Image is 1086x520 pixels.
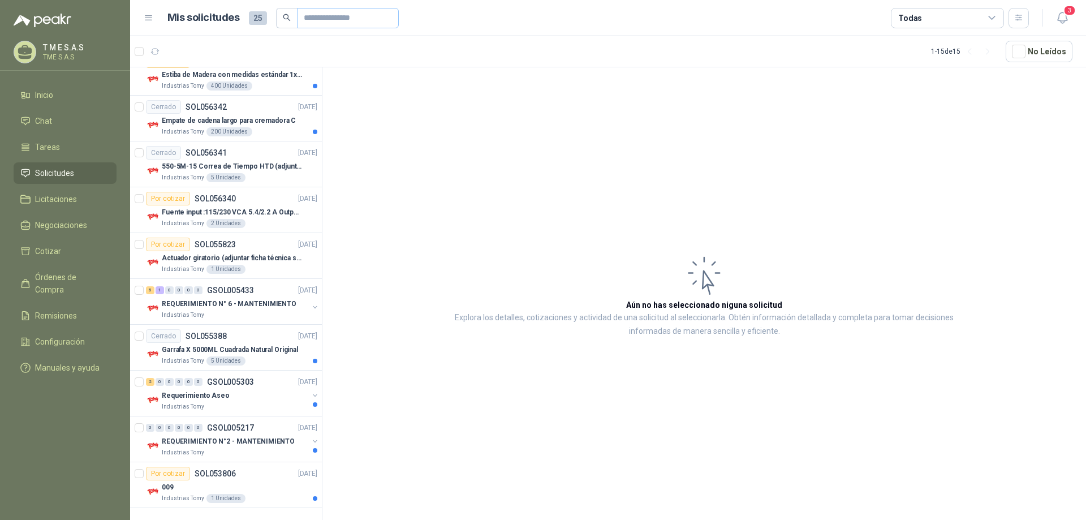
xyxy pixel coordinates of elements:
[162,299,296,310] p: REQUERIMIENTO N° 6 - MANTENIMIENTO
[184,424,193,432] div: 0
[1006,41,1072,62] button: No Leídos
[35,193,77,205] span: Licitaciones
[146,424,154,432] div: 0
[298,148,317,158] p: [DATE]
[14,305,117,326] a: Remisiones
[130,187,322,233] a: Por cotizarSOL056340[DATE] Company LogoFuente input :115/230 VCA 5.4/2.2 A Output: 24 VDC 10 A 47...
[35,245,61,257] span: Cotizar
[35,89,53,101] span: Inicio
[162,311,204,320] p: Industrias Tomy
[146,238,190,251] div: Por cotizar
[14,110,117,132] a: Chat
[162,402,204,411] p: Industrias Tomy
[146,283,320,320] a: 5 1 0 0 0 0 GSOL005433[DATE] Company LogoREQUERIMIENTO N° 6 - MANTENIMIENTOIndustrias Tomy
[298,102,317,113] p: [DATE]
[184,378,193,386] div: 0
[195,195,236,203] p: SOL056340
[43,44,114,51] p: T M E S.A.S
[206,219,245,228] div: 2 Unidades
[35,362,100,374] span: Manuales y ayuda
[165,378,174,386] div: 0
[283,14,291,22] span: search
[162,219,204,228] p: Industrias Tomy
[165,286,174,294] div: 0
[194,424,202,432] div: 0
[162,253,303,264] p: Actuador giratorio (adjuntar ficha técnica si es diferente a festo)
[146,393,160,407] img: Company Logo
[146,302,160,315] img: Company Logo
[206,356,245,366] div: 5 Unidades
[35,167,74,179] span: Solicitudes
[130,462,322,508] a: Por cotizarSOL053806[DATE] Company Logo009Industrias Tomy1 Unidades
[35,141,60,153] span: Tareas
[162,448,204,457] p: Industrias Tomy
[186,332,227,340] p: SOL055388
[162,115,296,126] p: Empate de cadena largo para cremadora C
[14,267,117,300] a: Órdenes de Compra
[146,375,320,411] a: 2 0 0 0 0 0 GSOL005303[DATE] Company LogoRequerimiento AseoIndustrias Tomy
[146,485,160,498] img: Company Logo
[146,72,160,86] img: Company Logo
[156,286,164,294] div: 1
[14,162,117,184] a: Solicitudes
[1052,8,1072,28] button: 3
[626,299,782,311] h3: Aún no has seleccionado niguna solicitud
[298,194,317,204] p: [DATE]
[146,164,160,178] img: Company Logo
[186,149,227,157] p: SOL056341
[298,285,317,296] p: [DATE]
[130,325,322,371] a: CerradoSOL055388[DATE] Company LogoGarrafa X 5000ML Cuadrada Natural OriginalIndustrias Tomy5 Uni...
[146,421,320,457] a: 0 0 0 0 0 0 GSOL005217[DATE] Company LogoREQUERIMIENTO N°2 - MANTENIMIENTOIndustrias Tomy
[35,336,85,348] span: Configuración
[165,424,174,432] div: 0
[146,329,181,343] div: Cerrado
[146,118,160,132] img: Company Logo
[146,347,160,361] img: Company Logo
[162,265,204,274] p: Industrias Tomy
[156,378,164,386] div: 0
[1063,5,1076,16] span: 3
[14,84,117,106] a: Inicio
[162,482,174,493] p: 009
[14,214,117,236] a: Negociaciones
[146,378,154,386] div: 2
[162,173,204,182] p: Industrias Tomy
[184,286,193,294] div: 0
[14,331,117,353] a: Configuración
[898,12,922,24] div: Todas
[130,141,322,187] a: CerradoSOL056341[DATE] Company Logo550-5M-15 Correa de Tiempo HTD (adjuntar ficha y /o imagenes)I...
[162,207,303,218] p: Fuente input :115/230 VCA 5.4/2.2 A Output: 24 VDC 10 A 47-63 Hz
[186,103,227,111] p: SOL056342
[130,233,322,279] a: Por cotizarSOL055823[DATE] Company LogoActuador giratorio (adjuntar ficha técnica si es diferente...
[206,127,252,136] div: 200 Unidades
[162,345,298,355] p: Garrafa X 5000ML Cuadrada Natural Original
[14,188,117,210] a: Licitaciones
[162,494,204,503] p: Industrias Tomy
[162,161,303,172] p: 550-5M-15 Correa de Tiempo HTD (adjuntar ficha y /o imagenes)
[35,310,77,322] span: Remisiones
[195,240,236,248] p: SOL055823
[35,219,87,231] span: Negociaciones
[206,265,245,274] div: 1 Unidades
[43,54,114,61] p: TME S.A.S
[146,192,190,205] div: Por cotizar
[156,424,164,432] div: 0
[146,439,160,453] img: Company Logo
[436,311,973,338] p: Explora los detalles, cotizaciones y actividad de una solicitud al seleccionarla. Obtén informaci...
[162,127,204,136] p: Industrias Tomy
[146,210,160,224] img: Company Logo
[162,390,230,401] p: Requerimiento Aseo
[206,494,245,503] div: 1 Unidades
[298,377,317,388] p: [DATE]
[130,50,322,96] a: Por cotizarSOL056759[DATE] Company LogoEstiba de Madera con medidas estándar 1x120x15 de altoIndu...
[14,240,117,262] a: Cotizar
[298,423,317,433] p: [DATE]
[931,42,997,61] div: 1 - 15 de 15
[194,286,202,294] div: 0
[167,10,240,26] h1: Mis solicitudes
[146,146,181,160] div: Cerrado
[146,286,154,294] div: 5
[14,136,117,158] a: Tareas
[175,378,183,386] div: 0
[195,470,236,478] p: SOL053806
